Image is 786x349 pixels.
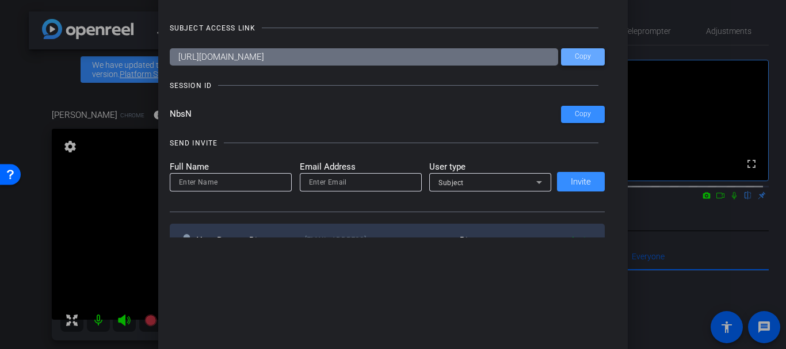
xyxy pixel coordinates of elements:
[180,234,284,256] div: Your Remote Director
[309,175,413,189] input: Enter Email
[284,234,387,256] div: [EMAIL_ADDRESS][DOMAIN_NAME]
[300,160,422,174] mat-label: Email Address
[170,137,605,149] openreel-title-line: SEND INVITE
[575,52,591,61] span: Copy
[170,22,605,34] openreel-title-line: SUBJECT ACCESS LINK
[170,137,218,149] div: SEND INVITE
[575,110,591,118] span: Copy
[170,160,292,174] mat-label: Full Name
[179,175,283,189] input: Enter Name
[561,48,605,66] button: Copy
[170,80,212,91] div: SESSION ID
[438,179,464,187] span: Subject
[387,234,491,256] div: Director
[170,22,255,34] div: SUBJECT ACCESS LINK
[561,106,605,123] button: Copy
[170,80,605,91] openreel-title-line: SESSION ID
[570,235,594,246] span: Active
[429,160,551,174] mat-label: User type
